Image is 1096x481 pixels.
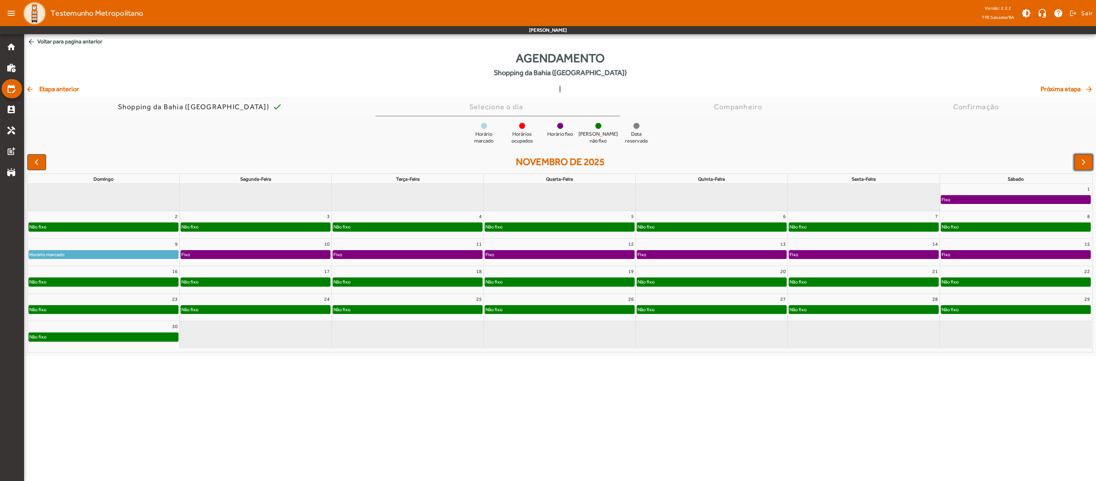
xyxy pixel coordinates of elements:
div: Não fixo [789,278,807,286]
td: 7 de novembro de 2025 [787,211,940,239]
span: Shopping da Bahia ([GEOGRAPHIC_DATA]) [494,67,627,78]
div: Shopping da Bahia ([GEOGRAPHIC_DATA]) [118,103,272,111]
td: 2 de novembro de 2025 [28,211,180,239]
div: Não fixo [333,223,351,231]
div: Fixo [941,196,951,204]
a: 8 de novembro de 2025 [1086,211,1092,222]
div: Confirmação [953,103,1003,111]
mat-icon: post_add [6,147,16,156]
a: 24 de novembro de 2025 [323,294,331,304]
span: Agendamento [516,49,605,67]
a: sábado [1006,175,1025,183]
div: Horário marcado [29,251,65,259]
button: Sair [1068,7,1093,19]
mat-icon: arrow_forward [1085,85,1094,93]
a: 30 de novembro de 2025 [170,321,179,332]
mat-icon: menu [3,5,19,21]
div: Não fixo [181,278,199,286]
div: Não fixo [181,306,199,314]
div: Não fixo [29,333,47,341]
div: Versão: 2.2.2 [982,3,1014,13]
div: Não fixo [485,223,503,231]
a: 15 de novembro de 2025 [1083,239,1092,249]
div: Não fixo [941,223,959,231]
a: 7 de novembro de 2025 [934,211,940,222]
span: Horários ocupados [506,131,538,145]
td: 18 de novembro de 2025 [332,266,484,294]
span: Data reservada [620,131,652,145]
h2: novembro de 2025 [516,156,605,168]
td: 28 de novembro de 2025 [787,293,940,321]
td: 3 de novembro de 2025 [180,211,332,239]
a: 22 de novembro de 2025 [1083,266,1092,277]
td: 30 de novembro de 2025 [28,321,180,349]
a: 23 de novembro de 2025 [170,294,179,304]
a: 29 de novembro de 2025 [1083,294,1092,304]
a: sexta-feira [850,175,877,183]
td: 10 de novembro de 2025 [180,238,332,266]
a: 28 de novembro de 2025 [931,294,940,304]
a: Testemunho Metropolitano [19,1,143,25]
a: 12 de novembro de 2025 [627,239,635,249]
a: 20 de novembro de 2025 [779,266,787,277]
mat-icon: arrow_back [27,38,35,46]
div: Não fixo [333,306,351,314]
a: 14 de novembro de 2025 [931,239,940,249]
mat-icon: stadium [6,167,16,177]
td: 1 de novembro de 2025 [940,184,1092,211]
a: 17 de novembro de 2025 [323,266,331,277]
div: Fixo [789,251,799,259]
a: 13 de novembro de 2025 [779,239,787,249]
div: Fixo [181,251,191,259]
td: 25 de novembro de 2025 [332,293,484,321]
div: Não fixo [333,278,351,286]
div: Não fixo [941,306,959,314]
span: TPE Salvador/BA [982,13,1014,21]
td: 12 de novembro de 2025 [484,238,636,266]
span: Voltar para pagina anterior [24,34,1096,49]
td: 22 de novembro de 2025 [940,266,1092,294]
div: Não fixo [637,223,655,231]
mat-icon: perm_contact_calendar [6,105,16,114]
mat-icon: edit_calendar [6,84,16,94]
mat-icon: home [6,42,16,52]
div: Companheiro [714,103,766,111]
a: 16 de novembro de 2025 [170,266,179,277]
a: quinta-feira [696,175,727,183]
span: Sair [1081,7,1093,20]
td: 24 de novembro de 2025 [180,293,332,321]
mat-icon: check [272,102,282,112]
span: Próxima etapa [1041,84,1094,94]
td: 4 de novembro de 2025 [332,211,484,239]
a: 25 de novembro de 2025 [475,294,483,304]
mat-icon: handyman [6,126,16,135]
a: quarta-feira [544,175,574,183]
div: Não fixo [485,306,503,314]
a: terça-feira [394,175,421,183]
td: 6 de novembro de 2025 [635,211,787,239]
td: 20 de novembro de 2025 [635,266,787,294]
div: Fixo [485,251,495,259]
img: Logo TPE [22,1,47,25]
td: 21 de novembro de 2025 [787,266,940,294]
a: domingo [92,175,115,183]
td: 11 de novembro de 2025 [332,238,484,266]
span: Testemunho Metropolitano [51,7,143,20]
a: 5 de novembro de 2025 [629,211,635,222]
a: 10 de novembro de 2025 [323,239,331,249]
a: 11 de novembro de 2025 [475,239,483,249]
td: 23 de novembro de 2025 [28,293,180,321]
a: 18 de novembro de 2025 [475,266,483,277]
div: Fixo [941,251,951,259]
a: 26 de novembro de 2025 [627,294,635,304]
a: 2 de novembro de 2025 [173,211,179,222]
a: 9 de novembro de 2025 [173,239,179,249]
a: 6 de novembro de 2025 [781,211,787,222]
a: 1 de novembro de 2025 [1086,184,1092,194]
td: 5 de novembro de 2025 [484,211,636,239]
span: | [559,84,561,94]
td: 14 de novembro de 2025 [787,238,940,266]
div: Selecione o dia [469,103,527,111]
div: Não fixo [29,223,47,231]
td: 26 de novembro de 2025 [484,293,636,321]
